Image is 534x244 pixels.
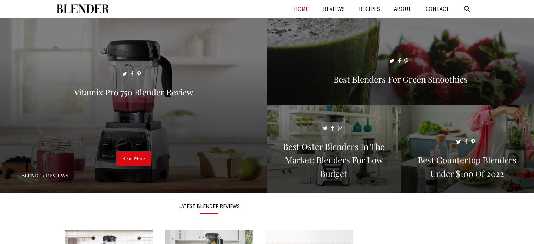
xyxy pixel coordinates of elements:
[65,204,353,209] h3: LATEST BLENDER REVIEWS
[267,185,401,192] a: Best Oster Blenders in the Market: Blenders for Low Budget
[401,185,534,192] a: Best Countertop Blenders Under $100 of 2022
[116,151,151,166] a: Read More
[21,173,68,178] a: Blender Reviews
